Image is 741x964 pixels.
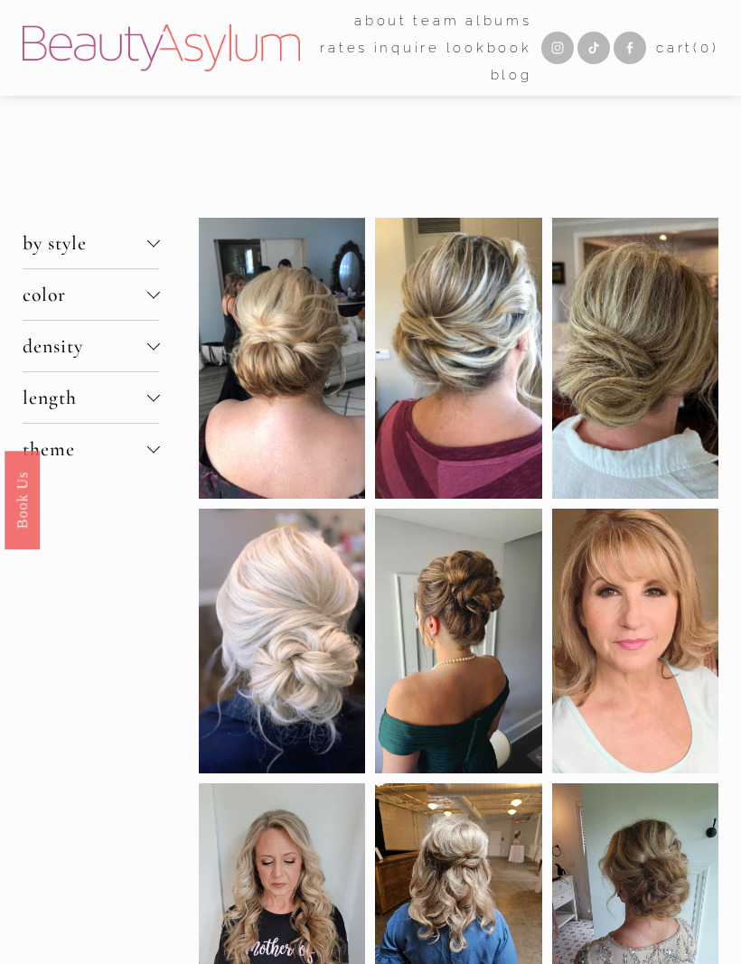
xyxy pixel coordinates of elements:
button: color [23,269,160,320]
span: ( ) [693,40,718,56]
a: Blog [491,61,532,89]
a: Facebook [614,32,646,64]
button: density [23,321,160,371]
a: Lookbook [446,34,532,61]
span: about [354,9,408,33]
a: albums [465,7,532,34]
span: theme [23,437,147,461]
span: by style [23,231,147,255]
a: Instagram [541,32,574,64]
a: Book Us [5,450,40,548]
a: Inquire [374,34,440,61]
span: density [23,334,147,358]
a: folder dropdown [354,7,408,34]
a: TikTok [577,32,610,64]
button: by style [23,218,160,268]
img: Beauty Asylum | Bridal Hair &amp; Makeup Charlotte &amp; Atlanta [23,24,300,71]
a: Rates [320,34,368,61]
span: length [23,386,147,409]
span: 0 [700,40,712,56]
button: length [23,372,160,423]
a: 0 items in cart [656,36,718,61]
a: folder dropdown [413,7,459,34]
span: team [413,9,459,33]
button: theme [23,424,160,474]
span: color [23,283,147,306]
